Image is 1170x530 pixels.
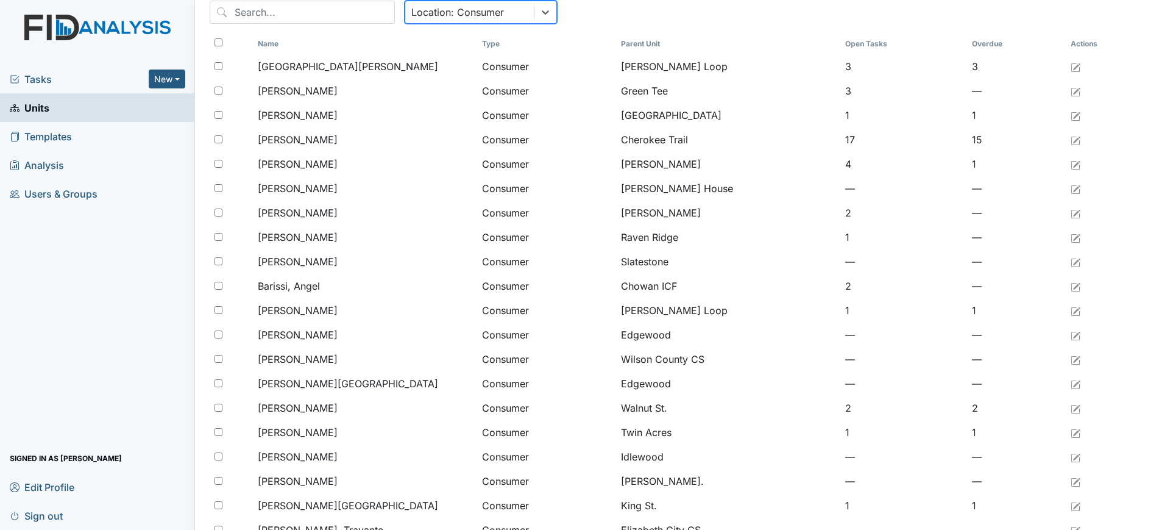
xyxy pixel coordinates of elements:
td: Walnut St. [616,396,840,420]
a: Edit [1071,108,1080,123]
span: [PERSON_NAME] [258,132,338,147]
td: 1 [840,420,967,445]
td: Raven Ridge [616,225,840,249]
td: — [967,274,1066,298]
td: 2 [840,201,967,225]
td: Consumer [477,445,616,469]
td: 17 [840,127,967,152]
td: 1 [840,225,967,249]
td: 2 [840,396,967,420]
td: — [840,371,967,396]
td: 1 [967,103,1066,127]
td: Wilson County CS [616,347,840,371]
td: — [967,176,1066,201]
td: — [967,323,1066,347]
span: [PERSON_NAME] [258,181,338,196]
td: Consumer [477,225,616,249]
td: Consumer [477,274,616,298]
td: Cherokee Trail [616,127,840,152]
td: Consumer [477,249,616,274]
td: 3 [967,54,1066,79]
td: [PERSON_NAME] House [616,176,840,201]
a: Edit [1071,352,1080,367]
td: Edgewood [616,371,840,396]
td: Consumer [477,54,616,79]
td: [PERSON_NAME]. [616,469,840,493]
th: Toggle SortBy [616,34,840,54]
span: [PERSON_NAME] [258,401,338,415]
th: Toggle SortBy [967,34,1066,54]
td: Idlewood [616,445,840,469]
a: Edit [1071,132,1080,147]
a: Edit [1071,303,1080,318]
td: 1 [967,152,1066,176]
td: Chowan ICF [616,274,840,298]
td: 15 [967,127,1066,152]
td: — [967,445,1066,469]
span: [PERSON_NAME] [258,352,338,367]
a: Edit [1071,230,1080,245]
span: [PERSON_NAME] [258,303,338,318]
th: Toggle SortBy [253,34,477,54]
span: [PERSON_NAME] [258,449,338,464]
td: Green Tee [616,79,840,103]
td: [PERSON_NAME] Loop [616,54,840,79]
a: Edit [1071,474,1080,489]
td: Twin Acres [616,420,840,445]
span: Sign out [10,506,63,525]
span: [PERSON_NAME] [258,328,338,342]
span: Signed in as [PERSON_NAME] [10,449,122,468]
td: 1 [967,493,1066,518]
a: Tasks [10,72,149,87]
td: Consumer [477,469,616,493]
td: 4 [840,152,967,176]
th: Toggle SortBy [477,34,616,54]
td: Consumer [477,79,616,103]
td: — [967,225,1066,249]
td: 1 [840,298,967,323]
td: Consumer [477,420,616,445]
td: — [840,249,967,274]
span: Users & Groups [10,184,97,203]
td: [PERSON_NAME] Loop [616,298,840,323]
a: Edit [1071,376,1080,391]
span: [PERSON_NAME] [258,474,338,489]
td: — [840,347,967,371]
a: Edit [1071,181,1080,196]
td: Consumer [477,347,616,371]
span: [GEOGRAPHIC_DATA][PERSON_NAME] [258,59,438,74]
span: Barissi, Angel [258,279,320,293]
span: [PERSON_NAME][GEOGRAPHIC_DATA] [258,376,438,391]
td: — [967,79,1066,103]
td: Consumer [477,176,616,201]
td: 3 [840,54,967,79]
td: — [967,249,1066,274]
span: [PERSON_NAME] [258,254,338,269]
span: Analysis [10,156,64,174]
td: Consumer [477,201,616,225]
td: — [840,323,967,347]
td: [PERSON_NAME] [616,201,840,225]
td: Consumer [477,371,616,396]
a: Edit [1071,425,1080,440]
a: Edit [1071,401,1080,415]
th: Toggle SortBy [840,34,967,54]
td: Consumer [477,493,616,518]
a: Edit [1071,279,1080,293]
a: Edit [1071,498,1080,513]
td: [PERSON_NAME] [616,152,840,176]
td: — [840,469,967,493]
td: 1 [967,298,1066,323]
span: [PERSON_NAME] [258,425,338,440]
td: 1 [840,103,967,127]
input: Search... [210,1,395,24]
span: [PERSON_NAME] [258,206,338,220]
td: Consumer [477,323,616,347]
td: 1 [967,420,1066,445]
span: [PERSON_NAME] [258,84,338,98]
td: 2 [967,396,1066,420]
td: Consumer [477,103,616,127]
td: Slatestone [616,249,840,274]
a: Edit [1071,254,1080,269]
